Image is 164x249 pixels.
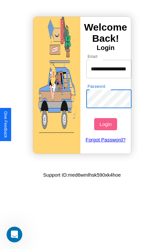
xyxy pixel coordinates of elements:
[3,111,8,138] div: Give Feedback
[88,54,98,59] label: Email
[33,17,80,154] img: gif
[7,227,22,242] iframe: Intercom live chat
[80,44,131,52] h4: Login
[80,22,131,44] h3: Welcome Back!
[94,118,117,130] button: Login
[83,130,129,149] a: Forgot Password?
[88,84,105,89] label: Password
[43,170,121,179] p: Support ID: med6wmlhsk590xk4hoe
